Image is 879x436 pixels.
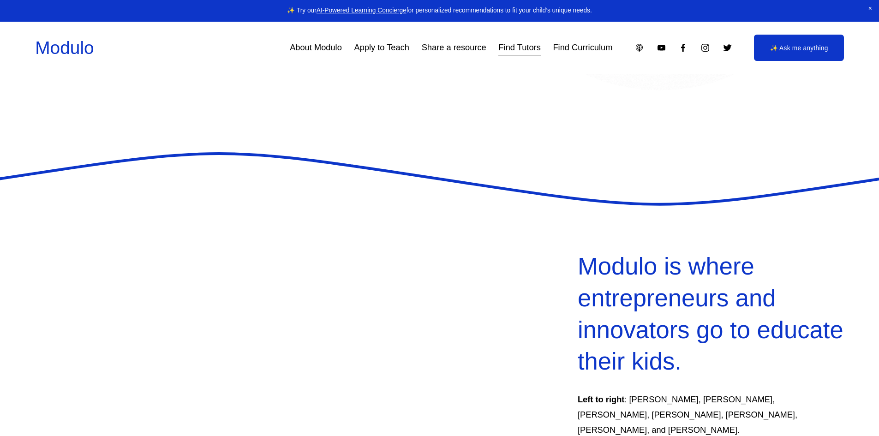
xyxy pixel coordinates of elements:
a: Modulo [35,38,94,58]
a: Facebook [678,43,688,53]
a: Twitter [723,43,732,53]
a: Apple Podcasts [634,43,644,53]
a: Instagram [700,43,710,53]
a: Share a resource [422,39,486,56]
a: AI-Powered Learning Concierge [317,7,407,14]
a: YouTube [657,43,666,53]
a: Find Tutors [498,39,540,56]
a: About Modulo [290,39,342,56]
h2: Modulo is where entrepreneurs and innovators go to educate their kids. [578,251,844,378]
a: Find Curriculum [553,39,612,56]
strong: Left to right [578,394,624,404]
a: ✨ Ask me anything [754,35,844,61]
a: Apply to Teach [354,39,409,56]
